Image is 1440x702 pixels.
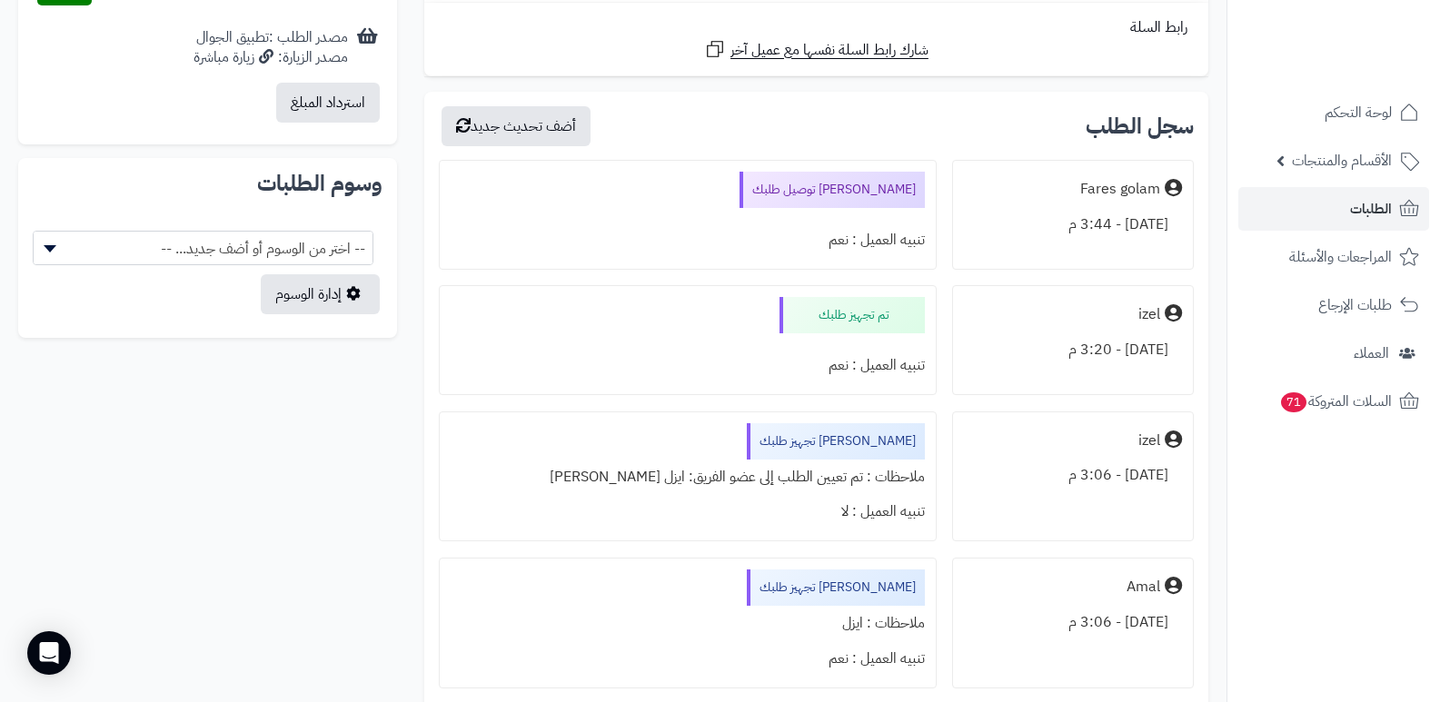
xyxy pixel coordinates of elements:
[451,222,926,258] div: تنبيه العميل : نعم
[740,172,925,208] div: [PERSON_NAME] توصيل طلبك
[261,274,380,314] a: إدارة الوسوم
[1316,14,1423,52] img: logo-2.png
[1080,179,1160,200] div: Fares golam
[1138,304,1160,325] div: izel
[1279,389,1392,414] span: السلات المتروكة
[1280,391,1307,413] span: 71
[704,38,929,61] a: شارك رابط السلة نفسها مع عميل آخر
[276,83,380,123] button: استرداد المبلغ
[432,17,1201,38] div: رابط السلة
[1238,380,1429,423] a: السلات المتروكة71
[1238,235,1429,279] a: المراجعات والأسئلة
[33,173,382,194] h2: وسوم الطلبات
[1354,341,1389,366] span: العملاء
[451,348,926,383] div: تنبيه العميل : نعم
[747,569,925,606] div: [PERSON_NAME] تجهيز طلبك
[730,40,929,61] span: شارك رابط السلة نفسها مع عميل آخر
[451,494,926,529] div: تنبيه العميل : لا
[1238,187,1429,231] a: الطلبات
[1289,244,1392,270] span: المراجعات والأسئلة
[1318,292,1392,318] span: طلبات الإرجاع
[451,641,926,677] div: تنبيه العميل : نعم
[964,605,1182,640] div: [DATE] - 3:06 م
[194,47,348,68] div: مصدر الزيارة: زيارة مباشرة
[194,27,348,69] div: مصدر الطلب :تطبيق الجوال
[964,207,1182,242] div: [DATE] - 3:44 م
[1127,577,1160,598] div: Amal
[1238,283,1429,327] a: طلبات الإرجاع
[1086,115,1194,137] h3: سجل الطلب
[451,460,926,495] div: ملاحظات : تم تعيين الطلب إلى عضو الفريق: ايزل [PERSON_NAME]
[33,231,373,265] span: -- اختر من الوسوم أو أضف جديد... --
[27,631,71,675] div: Open Intercom Messenger
[1238,331,1429,375] a: العملاء
[1325,100,1392,125] span: لوحة التحكم
[34,232,372,266] span: -- اختر من الوسوم أو أضف جديد... --
[964,332,1182,368] div: [DATE] - 3:20 م
[780,297,925,333] div: تم تجهيز طلبك
[442,106,591,146] button: أضف تحديث جديد
[964,458,1182,493] div: [DATE] - 3:06 م
[1238,91,1429,134] a: لوحة التحكم
[1138,430,1160,451] div: izel
[1292,148,1392,173] span: الأقسام والمنتجات
[747,423,925,460] div: [PERSON_NAME] تجهيز طلبك
[451,606,926,641] div: ملاحظات : ايزل
[1350,196,1392,222] span: الطلبات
